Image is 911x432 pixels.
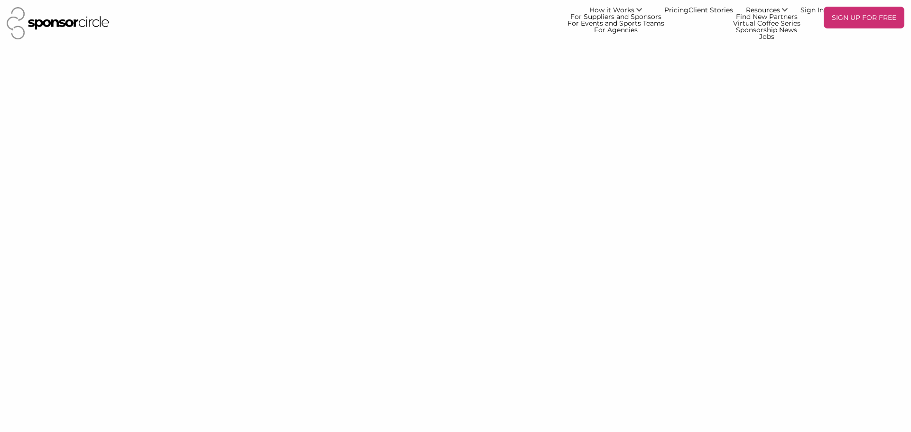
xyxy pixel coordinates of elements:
a: Jobs [733,33,800,40]
a: Sign In [800,7,824,13]
a: For Events and Sports Teams [567,20,664,27]
a: Sponsorship News [733,27,800,33]
a: How it Works [567,7,664,13]
a: SIGN UP FOR FREE [824,7,904,40]
a: Pricing [664,7,688,13]
p: SIGN UP FOR FREE [827,10,901,25]
span: Resources [746,6,780,14]
a: Resources [733,7,800,13]
span: How it Works [589,6,634,14]
a: For Suppliers and Sponsors [567,13,664,20]
a: For Agencies [567,27,664,33]
a: Client Stories [688,7,733,13]
img: Sponsor Circle Logo [7,7,109,39]
a: Virtual Coffee Series [733,20,800,27]
a: Find New Partners [733,13,800,20]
